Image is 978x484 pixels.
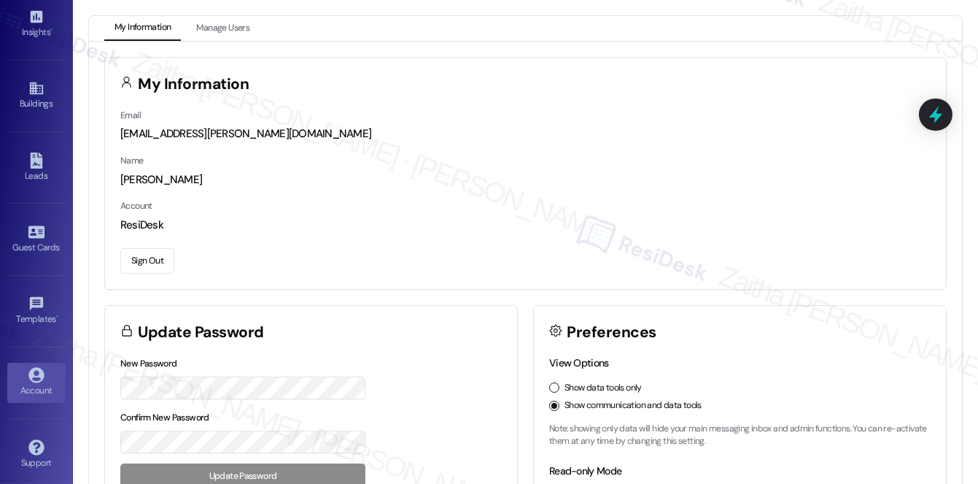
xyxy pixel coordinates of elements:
[120,172,931,188] div: [PERSON_NAME]
[120,218,931,233] div: ResiDesk
[120,200,152,212] label: Account
[7,291,66,331] a: Templates •
[7,363,66,402] a: Account
[120,358,177,369] label: New Password
[120,126,931,142] div: [EMAIL_ADDRESS][PERSON_NAME][DOMAIN_NAME]
[7,148,66,188] a: Leads
[120,110,141,121] label: Email
[139,325,264,340] h3: Update Password
[120,155,144,166] label: Name
[567,325,656,340] h3: Preferences
[7,220,66,259] a: Guest Cards
[186,16,260,41] button: Manage Users
[120,412,209,423] label: Confirm New Password
[56,312,58,322] span: •
[7,4,66,44] a: Insights •
[564,399,702,412] label: Show communication and data tools
[104,16,181,41] button: My Information
[549,356,609,369] label: View Options
[549,423,931,448] p: Note: showing only data will hide your main messaging inbox and admin functions. You can re-activ...
[564,382,642,395] label: Show data tools only
[7,435,66,475] a: Support
[549,464,621,477] label: Read-only Mode
[50,25,53,35] span: •
[120,248,174,274] button: Sign Out
[139,77,249,92] h3: My Information
[7,76,66,115] a: Buildings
